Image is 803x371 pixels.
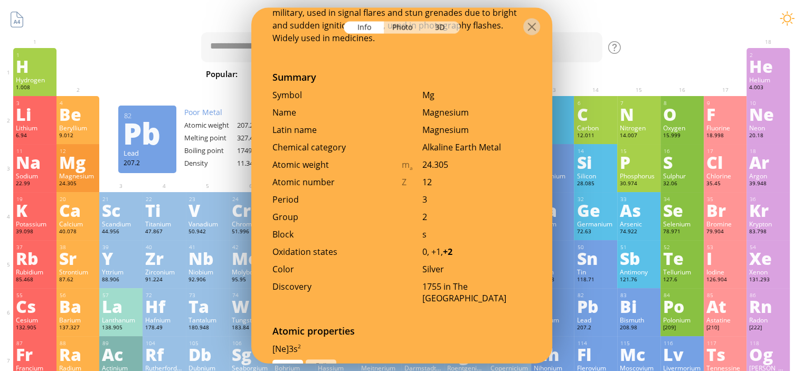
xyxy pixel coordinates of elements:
[272,141,402,153] div: Chemical category
[232,244,270,251] div: 42
[749,220,787,228] div: Krypton
[620,148,658,155] div: 15
[664,292,701,299] div: 84
[102,244,140,251] div: 39
[707,292,744,299] div: 85
[184,146,237,155] div: Boiling point
[534,154,572,170] div: Al
[577,298,615,315] div: Pb
[124,111,171,120] div: 82
[577,132,615,140] div: 12.011
[706,346,744,363] div: Ts
[749,106,787,122] div: Ne
[16,84,54,92] div: 1.008
[663,106,701,122] div: O
[16,292,54,299] div: 55
[422,281,531,304] div: 1755 in The [GEOGRAPHIC_DATA]
[272,107,402,118] div: Name
[663,132,701,140] div: 15.999
[189,292,226,299] div: 73
[577,250,615,267] div: Sn
[577,154,615,170] div: Si
[706,106,744,122] div: F
[272,211,402,223] div: Group
[534,220,572,228] div: Gallium
[620,100,658,107] div: 7
[749,172,787,180] div: Argon
[16,250,54,267] div: Rb
[534,276,572,284] div: 114.818
[706,132,744,140] div: 18.998
[59,276,97,284] div: 87.62
[188,220,226,228] div: Vanadium
[663,324,701,332] div: [209]
[620,154,658,170] div: P
[184,107,290,117] div: Poor Metal
[422,194,531,205] div: 3
[663,202,701,218] div: Se
[706,220,744,228] div: Bromine
[577,340,615,347] div: 114
[534,228,572,236] div: 69.723
[422,21,460,33] div: 3D
[272,263,402,275] div: Color
[184,120,237,130] div: Atomic weight
[620,202,658,218] div: As
[145,316,183,324] div: Hafnium
[706,172,744,180] div: Chlorine
[59,220,97,228] div: Calcium
[749,250,787,267] div: Xe
[232,250,270,267] div: Mo
[402,176,422,188] div: Z
[60,100,97,107] div: 4
[5,5,798,27] h1: Talbica. Interactive chemistry
[422,89,531,101] div: Mg
[620,316,658,324] div: Bismuth
[664,196,701,203] div: 34
[620,180,658,188] div: 30.974
[577,148,615,155] div: 14
[663,123,701,132] div: Oxygen
[620,346,658,363] div: Mc
[146,292,183,299] div: 72
[188,276,226,284] div: 92.906
[123,125,171,141] div: Pb
[707,196,744,203] div: 35
[145,250,183,267] div: Zr
[16,100,54,107] div: 3
[577,172,615,180] div: Silicon
[272,281,402,292] div: Discovery
[189,340,226,347] div: 105
[534,250,572,267] div: In
[663,346,701,363] div: Lv
[706,276,744,284] div: 126.904
[620,276,658,284] div: 121.76
[577,123,615,132] div: Carbon
[663,154,701,170] div: S
[102,346,140,363] div: Ac
[272,89,402,101] div: Symbol
[102,250,140,267] div: Y
[188,202,226,218] div: V
[534,298,572,315] div: Tl
[16,148,54,155] div: 11
[750,100,787,107] div: 10
[59,132,97,140] div: 9.012
[706,250,744,267] div: I
[102,292,140,299] div: 57
[232,202,270,218] div: Cr
[59,106,97,122] div: Be
[663,220,701,228] div: Selenium
[577,100,615,107] div: 6
[422,159,531,170] div: 24.305
[664,340,701,347] div: 116
[749,202,787,218] div: Kr
[16,298,54,315] div: Cs
[620,340,658,347] div: 115
[577,220,615,228] div: Germanium
[272,343,531,355] div: [Ne]3s
[145,298,183,315] div: Hf
[16,58,54,74] div: H
[749,180,787,188] div: 39.948
[749,75,787,84] div: Helium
